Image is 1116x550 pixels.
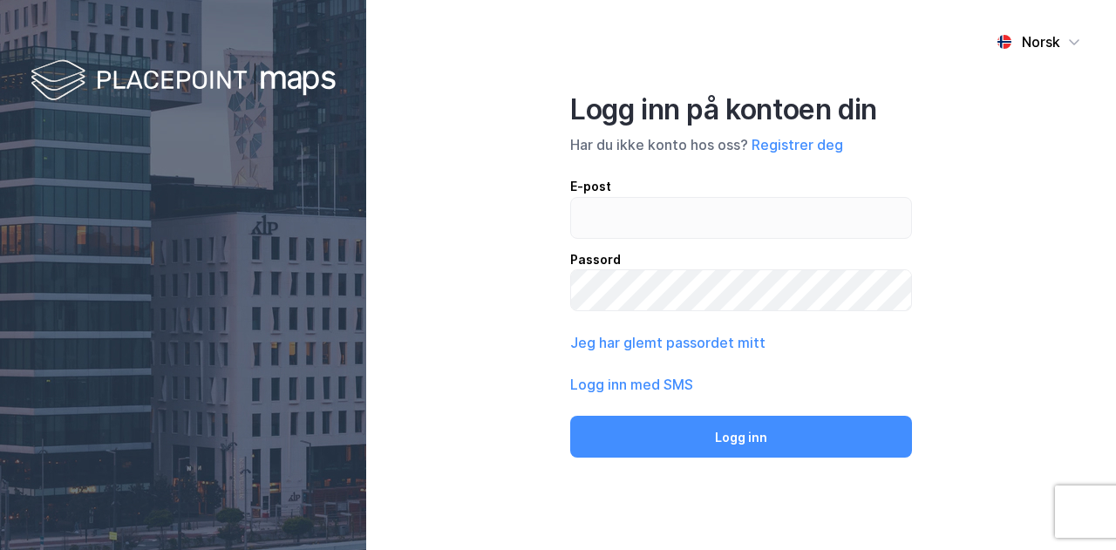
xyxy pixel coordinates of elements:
button: Logg inn med SMS [570,374,693,395]
div: E-post [570,176,912,197]
div: Logg inn på kontoen din [570,92,912,127]
img: logo-white.f07954bde2210d2a523dddb988cd2aa7.svg [31,56,336,107]
div: Passord [570,249,912,270]
div: Norsk [1022,31,1060,52]
button: Jeg har glemt passordet mitt [570,332,766,353]
button: Logg inn [570,416,912,458]
div: Har du ikke konto hos oss? [570,134,912,155]
button: Registrer deg [752,134,843,155]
